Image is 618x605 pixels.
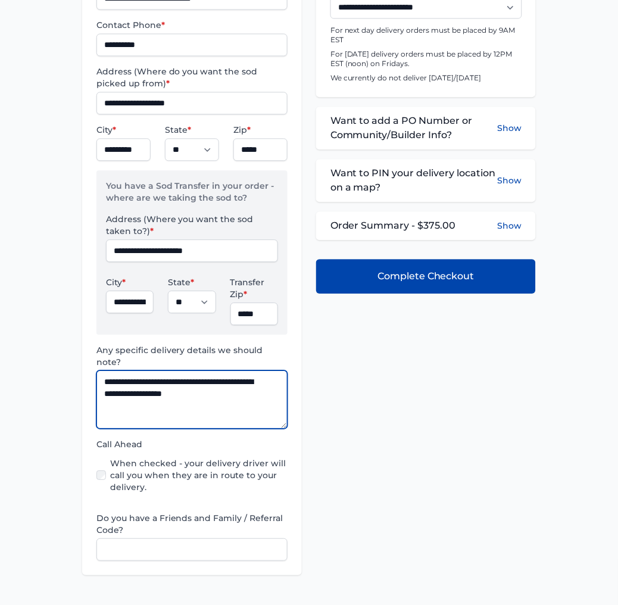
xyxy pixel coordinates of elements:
[96,66,288,89] label: Address (Where do you want the sod picked up from)
[233,124,288,136] label: Zip
[230,276,278,300] label: Transfer Zip
[330,114,497,142] span: Want to add a PO Number or Community/Builder Info?
[96,512,288,536] label: Do you have a Friends and Family / Referral Code?
[111,457,288,493] label: When checked - your delivery driver will call you when they are in route to your delivery.
[330,49,522,68] p: For [DATE] delivery orders must be placed by 12PM EST (noon) on Fridays.
[96,438,288,450] label: Call Ahead
[497,220,522,232] button: Show
[96,124,151,136] label: City
[377,269,475,283] span: Complete Checkout
[106,276,154,288] label: City
[497,114,522,142] button: Show
[106,180,278,213] p: You have a Sod Transfer in your order - where are we taking the sod to?
[106,213,278,237] label: Address (Where you want the sod taken to?)
[330,166,497,195] span: Want to PIN your delivery location on a map?
[330,219,456,233] span: Order Summary - $375.00
[330,26,522,45] p: For next day delivery orders must be placed by 9AM EST
[497,166,522,195] button: Show
[316,259,536,294] button: Complete Checkout
[165,124,219,136] label: State
[96,344,288,368] label: Any specific delivery details we should note?
[168,276,216,288] label: State
[96,19,288,31] label: Contact Phone
[330,73,522,83] p: We currently do not deliver [DATE]/[DATE]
